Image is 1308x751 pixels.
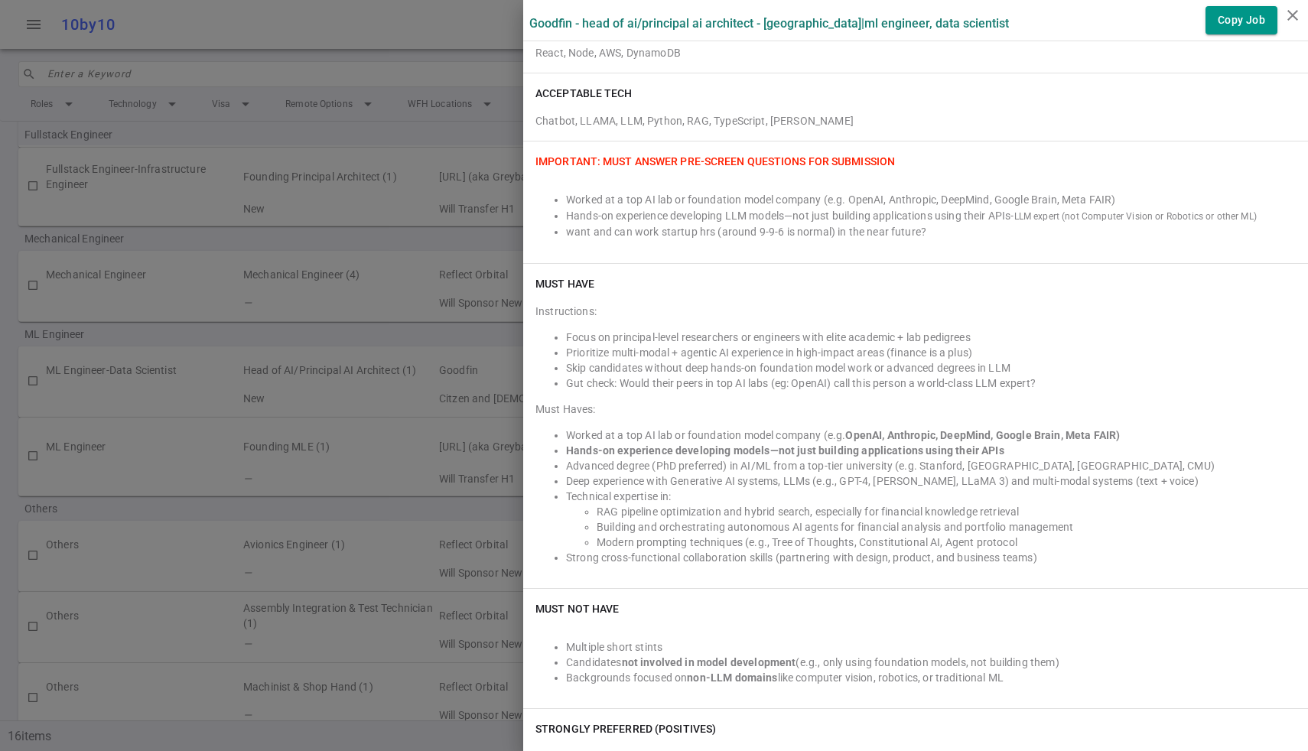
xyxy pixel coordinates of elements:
[1284,6,1302,24] i: close
[529,16,1009,31] label: Goodfin - Head of AI/Principal AI Architect - [GEOGRAPHIC_DATA] | ML Engineer, Data Scientist
[566,330,1296,345] li: Focus on principal-level researchers or engineers with elite academic + lab pedigrees
[566,639,1296,655] li: Multiple short stints
[622,656,796,668] strong: not involved in model development
[566,360,1296,375] li: Skip candidates without deep hands-on foundation model work or advanced degrees in LLM
[566,208,1296,224] li: Hands-on experience developing LLM models—not just building applications using their APIs -
[597,504,1296,519] li: RAG pipeline optimization and hybrid search, especially for financial knowledge retrieval
[535,402,1296,417] div: Must Haves:
[566,375,1296,391] li: Gut check: Would their peers in top AI labs (eg: OpenAI) call this person a world-class LLM expert?
[566,345,1296,360] li: Prioritize multi-modal + agentic AI experience in high-impact areas (finance is a plus)
[1014,211,1257,222] span: LLM expert (not Computer Vision or Robotics or other ML)
[845,429,1120,441] strong: OpenAI, Anthropic, DeepMind, Google Brain, Meta FAIR)
[566,428,1296,443] li: Worked at a top AI lab or foundation model company (e.g.
[566,670,1296,685] li: Backgrounds focused on like computer vision, robotics, or traditional ML
[566,550,1296,565] li: Strong cross-functional collaboration skills (partnering with design, product, and business teams)
[566,473,1296,489] li: Deep experience with Generative AI systems, LLMs (e.g., GPT-4, [PERSON_NAME], LLaMA 3) and multi-...
[566,458,1296,473] li: Advanced degree (PhD preferred) in AI/ML from a top-tier university (e.g. Stanford, [GEOGRAPHIC_D...
[535,47,681,59] span: React, Node, AWS, DynamoDB
[566,224,1296,240] li: want and can work startup hrs (around 9-9-6 is normal) in the near future?
[597,535,1296,550] li: Modern prompting techniques (e.g., Tree of Thoughts, Constitutional AI, Agent protocol
[535,107,1296,128] div: Chatbot, LLAMA, LLM, Python, RAG, TypeScript, [PERSON_NAME]
[1206,6,1277,34] button: Copy Job
[535,721,716,736] h6: Strongly Preferred (Positives)
[535,86,633,101] h6: ACCEPTABLE TECH
[535,304,1296,319] div: Instructions:
[597,519,1296,535] li: Building and orchestrating autonomous AI agents for financial analysis and portfolio management
[687,671,777,684] strong: non-LLM domains
[535,155,895,167] span: IMPORTANT: Must Answer Pre-screen Questions for Submission
[535,276,594,291] h6: Must Have
[566,444,1004,457] strong: Hands-on experience developing models—not just building applications using their APIs
[535,601,619,616] h6: Must NOT Have
[566,192,1296,208] li: Worked at a top AI lab or foundation model company (e.g. OpenAI, Anthropic, DeepMind, Google Brai...
[566,655,1296,670] li: Candidates (e.g., only using foundation models, not building them)
[566,489,1296,504] li: Technical expertise in:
